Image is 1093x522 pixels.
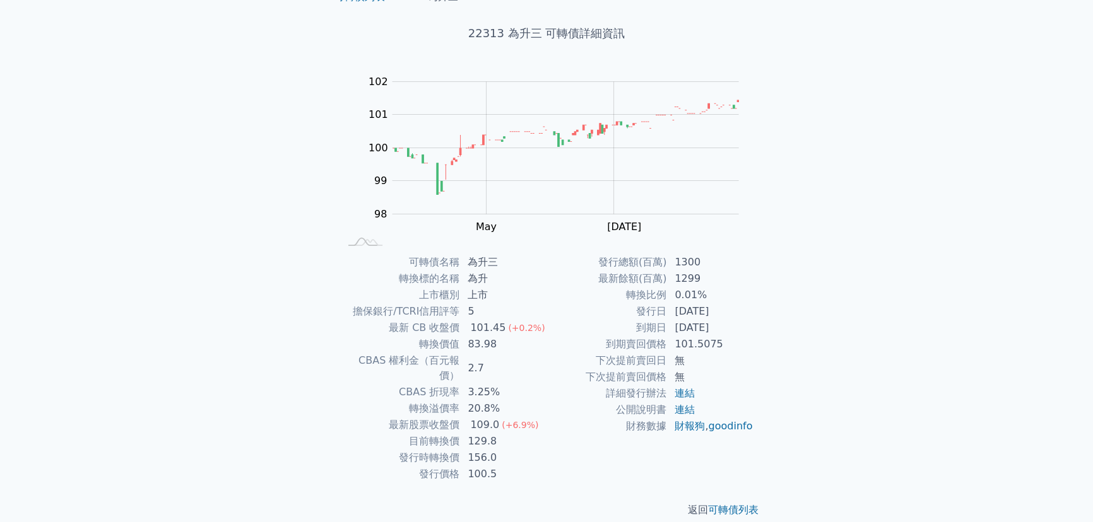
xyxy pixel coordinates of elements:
td: 最新股票收盤價 [340,417,460,433]
td: 0.01% [667,287,753,303]
td: 發行總額(百萬) [546,254,667,270]
tspan: 99 [374,175,387,187]
td: , [667,418,753,434]
td: 下次提前賣回價格 [546,369,667,385]
tspan: [DATE] [607,221,641,233]
td: 擔保銀行/TCRI信用評等 [340,303,460,320]
td: 無 [667,352,753,369]
td: 轉換價值 [340,336,460,352]
div: 109.0 [468,417,502,432]
a: 財報狗 [675,420,705,432]
td: 公開說明書 [546,402,667,418]
div: 101.45 [468,320,508,335]
g: Chart [353,76,757,233]
h1: 22313 為升三 可轉債詳細資訊 [324,25,769,42]
td: 100.5 [460,466,546,482]
td: 156.0 [460,449,546,466]
a: goodinfo [708,420,752,432]
p: 返回 [324,502,769,518]
td: 上市櫃別 [340,287,460,303]
a: 可轉債列表 [708,504,759,516]
td: 最新餘額(百萬) [546,270,667,287]
g: Series [393,100,738,195]
td: 1300 [667,254,753,270]
td: CBAS 權利金（百元報價） [340,352,460,384]
tspan: 100 [369,142,388,154]
td: 最新 CB 收盤價 [340,320,460,336]
td: [DATE] [667,320,753,336]
a: 連結 [675,387,695,399]
tspan: May [476,221,497,233]
td: 可轉債名稱 [340,254,460,270]
a: 連結 [675,403,695,415]
td: 轉換比例 [546,287,667,303]
td: 到期日 [546,320,667,336]
td: [DATE] [667,303,753,320]
tspan: 102 [369,76,388,88]
td: 發行時轉換價 [340,449,460,466]
td: 發行日 [546,303,667,320]
td: 目前轉換價 [340,433,460,449]
td: 為升三 [460,254,546,270]
td: 轉換溢價率 [340,400,460,417]
td: 到期賣回價格 [546,336,667,352]
td: 下次提前賣回日 [546,352,667,369]
td: 為升 [460,270,546,287]
tspan: 101 [369,108,388,120]
span: (+0.2%) [508,323,545,333]
td: 無 [667,369,753,385]
td: 1299 [667,270,753,287]
td: 2.7 [460,352,546,384]
td: 3.25% [460,384,546,400]
td: 發行價格 [340,466,460,482]
td: 詳細發行辦法 [546,385,667,402]
td: 轉換標的名稱 [340,270,460,287]
span: (+6.9%) [502,420,538,430]
td: 83.98 [460,336,546,352]
tspan: 98 [374,208,387,220]
td: 20.8% [460,400,546,417]
td: 5 [460,303,546,320]
td: 101.5075 [667,336,753,352]
td: CBAS 折現率 [340,384,460,400]
td: 財務數據 [546,418,667,434]
td: 129.8 [460,433,546,449]
td: 上市 [460,287,546,303]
